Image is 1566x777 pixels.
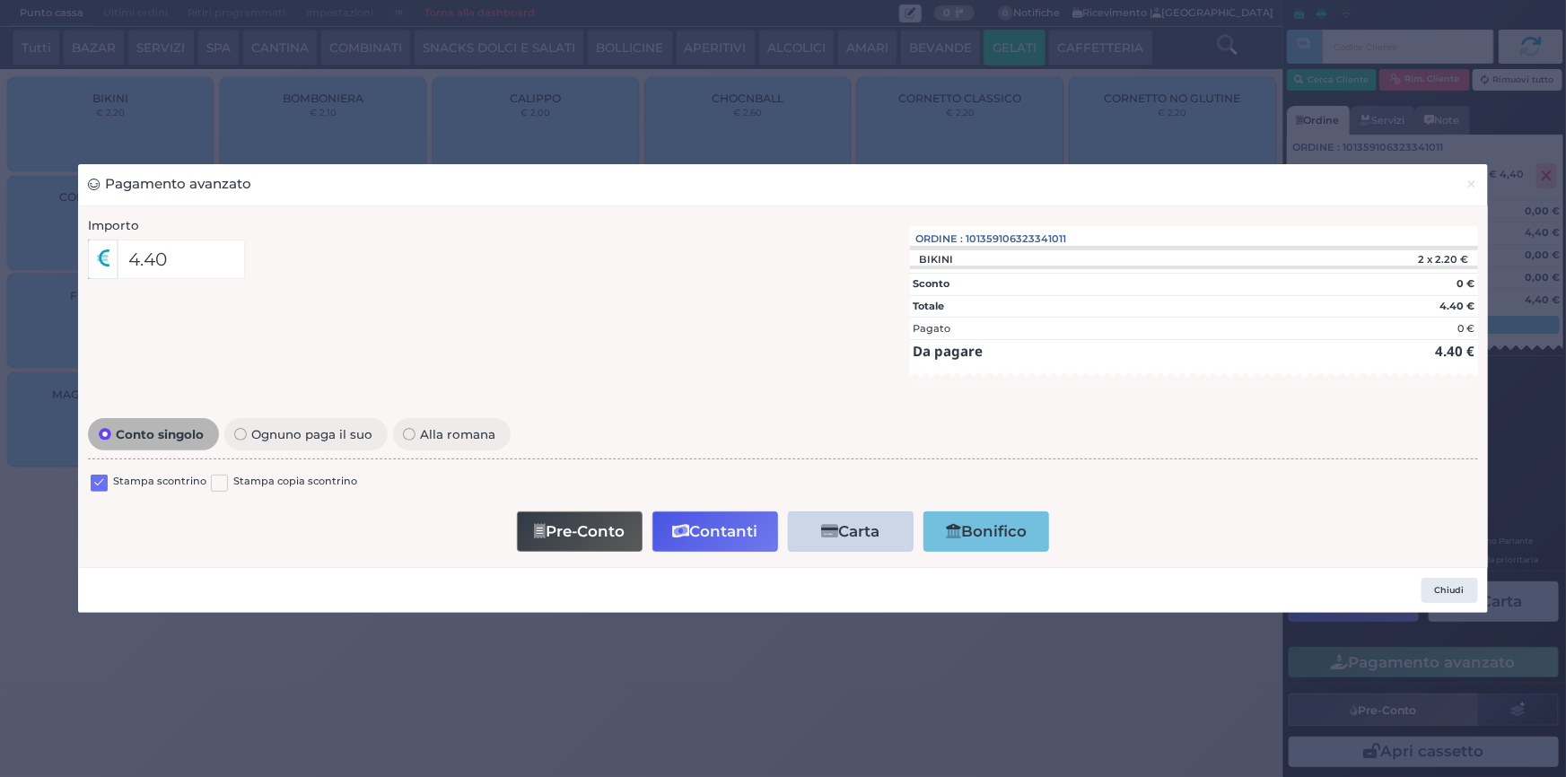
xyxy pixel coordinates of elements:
label: Stampa scontrino [113,474,206,491]
span: × [1466,174,1478,194]
span: Ordine : [916,231,964,247]
span: Alla romana [416,428,501,441]
button: Contanti [652,511,778,552]
strong: Sconto [913,277,949,290]
span: Conto singolo [111,428,209,441]
button: Pre-Conto [517,511,643,552]
button: Bonifico [923,511,1049,552]
strong: Da pagare [913,342,983,360]
div: 2 x 2.20 € [1335,253,1477,266]
button: Carta [788,511,914,552]
button: Chiudi [1422,578,1478,603]
label: Stampa copia scontrino [233,474,357,491]
input: Es. 30.99 [118,240,246,279]
strong: Totale [913,300,944,312]
div: 0 € [1457,321,1474,336]
button: Chiudi [1456,164,1487,205]
h3: Pagamento avanzato [88,174,251,195]
span: Ognuno paga il suo [247,428,378,441]
label: Importo [88,216,139,234]
strong: 4.40 € [1435,342,1474,360]
div: BIKINI [910,253,963,266]
strong: 4.40 € [1439,300,1474,312]
strong: 0 € [1457,277,1474,290]
div: Pagato [913,321,950,336]
span: 101359106323341011 [967,231,1067,247]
